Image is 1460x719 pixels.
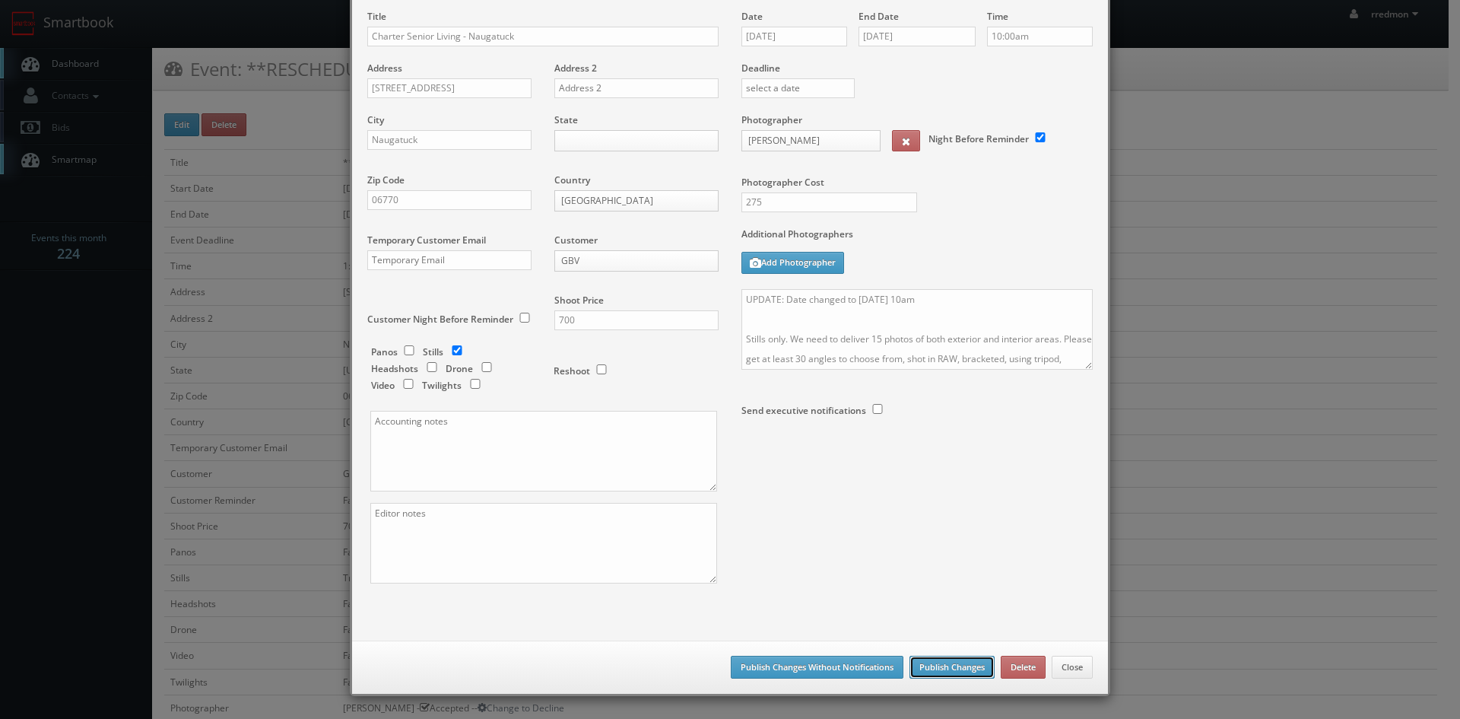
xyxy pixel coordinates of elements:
[367,313,513,326] label: Customer Night Before Reminder
[741,227,1093,248] label: Additional Photographers
[423,345,443,358] label: Stills
[928,132,1029,145] label: Night Before Reminder
[554,250,719,272] a: GBV
[367,27,719,46] input: Title
[859,27,976,46] input: Select a date
[554,113,578,126] label: State
[367,78,532,98] input: Address
[554,190,719,212] a: [GEOGRAPHIC_DATA]
[748,131,860,151] span: [PERSON_NAME]
[730,176,1104,189] label: Photographer Cost
[367,130,532,150] input: City
[1001,656,1046,679] button: Delete
[554,234,598,247] label: Customer
[367,173,405,186] label: Zip Code
[367,234,486,247] label: Temporary Customer Email
[561,191,698,211] span: [GEOGRAPHIC_DATA]
[859,10,899,23] label: End Date
[741,130,881,151] a: [PERSON_NAME]
[987,10,1008,23] label: Time
[731,656,903,679] button: Publish Changes Without Notifications
[367,10,386,23] label: Title
[367,113,384,126] label: City
[730,62,1104,75] label: Deadline
[561,251,698,271] span: GBV
[422,379,462,392] label: Twilights
[371,362,418,375] label: Headshots
[741,10,763,23] label: Date
[367,62,402,75] label: Address
[554,62,597,75] label: Address 2
[741,252,844,274] button: Add Photographer
[1052,656,1093,679] button: Close
[554,310,719,330] input: Shoot Price
[741,192,917,212] input: Photographer Cost
[367,250,532,270] input: Temporary Email
[741,404,866,417] label: Send executive notifications
[741,78,855,98] input: select a date
[367,190,532,210] input: Zip Code
[554,364,590,377] label: Reshoot
[741,27,847,46] input: Select a date
[554,173,590,186] label: Country
[371,379,395,392] label: Video
[554,78,719,98] input: Address 2
[554,294,604,307] label: Shoot Price
[371,345,398,358] label: Panos
[909,656,995,679] button: Publish Changes
[741,113,802,126] label: Photographer
[446,362,473,375] label: Drone
[741,289,1093,370] textarea: Stills only. We need to deliver 15 photos of both exterior and interior areas. Please get at leas...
